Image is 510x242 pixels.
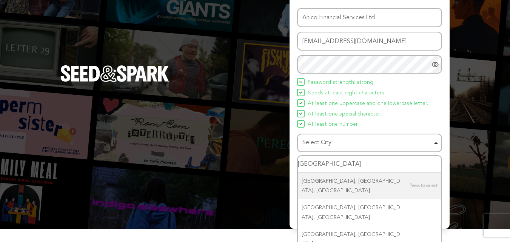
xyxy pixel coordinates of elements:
span: At least one uppercase and one lowercase letter. [308,99,428,108]
img: Seed&Spark Icon [299,91,302,94]
div: Select City [302,137,432,148]
span: At least one number. [308,120,359,129]
img: Seed&Spark Icon [299,122,302,125]
img: Seed&Spark Icon [299,112,302,115]
input: Name [297,8,442,27]
img: Seed&Spark Logo [60,65,169,82]
div: [GEOGRAPHIC_DATA], [GEOGRAPHIC_DATA], [GEOGRAPHIC_DATA] [298,173,441,199]
img: Seed&Spark Icon [299,102,302,105]
input: Email address [297,32,442,51]
a: Seed&Spark Homepage [60,65,169,97]
img: Seed&Spark Icon [299,80,302,83]
span: Needs at least eight characters. [308,89,385,98]
a: Show password as plain text. Warning: this will display your password on the screen. [431,61,439,68]
span: At least one special character. [308,110,381,119]
div: [GEOGRAPHIC_DATA], [GEOGRAPHIC_DATA], [GEOGRAPHIC_DATA] [298,199,441,226]
span: Password strength: strong [308,78,373,87]
input: Select City [298,156,441,173]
